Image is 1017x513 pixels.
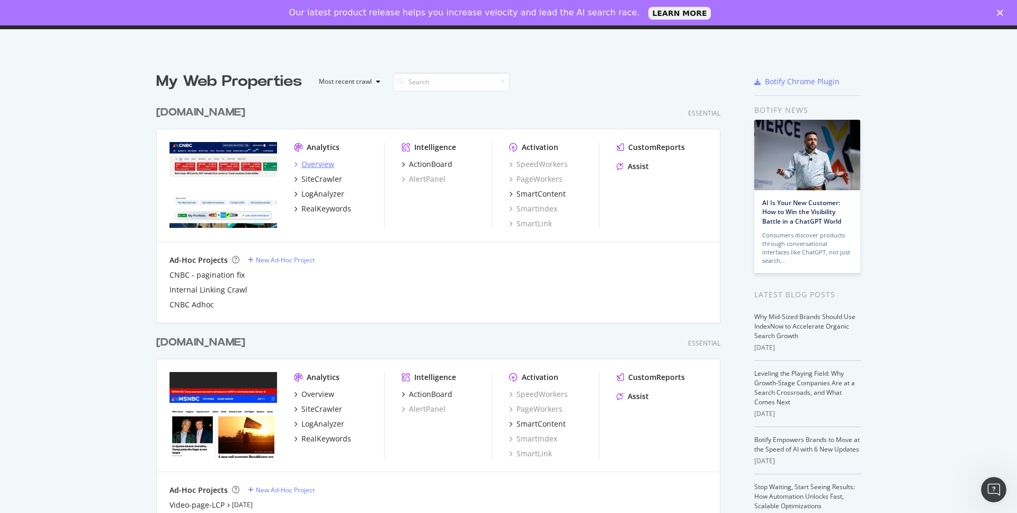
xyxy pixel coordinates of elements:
a: SmartLink [509,448,552,459]
a: Overview [294,389,334,400]
div: [DOMAIN_NAME] [156,335,245,350]
div: Most recent crawl [319,78,372,85]
a: Overview [294,159,334,170]
div: Latest Blog Posts [754,289,861,300]
a: SpeedWorkers [509,389,568,400]
a: Assist [617,391,649,402]
a: AlertPanel [402,404,445,414]
div: Botify news [754,104,861,116]
a: Internal Linking Crawl [169,285,247,295]
a: Assist [617,161,649,172]
div: SmartContent [516,419,566,429]
div: Essential [688,109,720,118]
a: SmartIndex [509,434,557,444]
a: ActionBoard [402,389,452,400]
img: AI Is Your New Customer: How to Win the Visibility Battle in a ChatGPT World [754,120,860,190]
a: CNBC - pagination fix [169,270,245,280]
a: Botify Empowers Brands to Move at the Speed of AI with 6 New Updates [754,435,860,454]
a: Video-page-LCP [169,500,225,510]
div: Analytics [307,372,340,383]
a: SiteCrawler [294,404,342,414]
div: Ad-Hoc Projects [169,485,228,496]
div: Ad-Hoc Projects [169,255,228,266]
a: AlertPanel [402,174,445,184]
button: Most recent crawl [310,73,385,90]
a: SmartContent [509,419,566,429]
a: SmartLink [509,218,552,229]
div: Essential [688,339,720,348]
img: cnbc.com [169,142,277,228]
div: Intelligence [414,142,456,153]
a: ActionBoard [402,159,452,170]
div: RealKeywords [301,204,351,214]
div: LogAnalyzer [301,189,344,199]
div: New Ad-Hoc Project [256,485,315,494]
div: Intelligence [414,372,456,383]
div: SmartContent [516,189,566,199]
div: Assist [628,161,649,172]
img: msnbc.com [169,372,277,458]
div: Consumers discover products through conversational interfaces like ChatGPT, not just search… [762,231,852,265]
a: PageWorkers [509,174,563,184]
a: RealKeywords [294,204,351,214]
div: Activation [522,142,558,153]
a: [DOMAIN_NAME] [156,335,249,350]
a: AI Is Your New Customer: How to Win the Visibility Battle in a ChatGPT World [762,198,841,225]
div: Botify Chrome Plugin [765,76,840,87]
div: CustomReports [628,142,685,153]
div: CustomReports [628,372,685,383]
div: [DOMAIN_NAME] [156,105,245,120]
a: Botify Chrome Plugin [754,76,840,87]
a: [DOMAIN_NAME] [156,105,249,120]
a: CNBC Adhoc [169,299,214,310]
div: Assist [628,391,649,402]
a: [DATE] [232,500,253,509]
div: Our latest product release helps you increase velocity and lead the AI search race. [289,7,640,18]
a: CustomReports [617,372,685,383]
div: Activation [522,372,558,383]
div: [DATE] [754,343,861,352]
div: LogAnalyzer [301,419,344,429]
div: New Ad-Hoc Project [256,255,315,264]
div: SiteCrawler [301,174,342,184]
a: Stop Waiting, Start Seeing Results: How Automation Unlocks Fast, Scalable Optimizations [754,482,855,510]
a: SmartIndex [509,204,557,214]
a: SiteCrawler [294,174,342,184]
a: PageWorkers [509,404,563,414]
div: SiteCrawler [301,404,342,414]
input: Search [393,73,510,91]
a: Leveling the Playing Field: Why Growth-Stage Companies Are at a Search Crossroads, and What Comes... [754,369,855,406]
iframe: Intercom live chat [981,477,1006,502]
div: [DATE] [754,409,861,419]
a: SpeedWorkers [509,159,568,170]
div: ActionBoard [409,159,452,170]
div: [DATE] [754,456,861,466]
div: RealKeywords [301,434,351,444]
a: CustomReports [617,142,685,153]
div: Close [997,10,1007,16]
div: Analytics [307,142,340,153]
a: RealKeywords [294,434,351,444]
a: SmartContent [509,189,566,199]
a: LogAnalyzer [294,419,344,429]
a: LEARN MORE [648,7,711,20]
div: ActionBoard [409,389,452,400]
a: New Ad-Hoc Project [248,485,315,494]
div: My Web Properties [156,71,302,92]
a: Why Mid-Sized Brands Should Use IndexNow to Accelerate Organic Search Growth [754,312,855,340]
a: New Ad-Hoc Project [248,255,315,264]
